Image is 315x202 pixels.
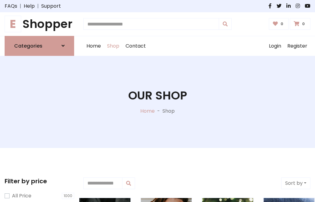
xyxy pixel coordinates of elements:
a: EShopper [5,17,74,31]
span: | [17,2,24,10]
a: Help [24,2,35,10]
a: Shop [104,36,122,56]
label: All Price [12,192,31,200]
a: 0 [290,18,310,30]
a: 0 [269,18,289,30]
a: Contact [122,36,149,56]
a: Home [83,36,104,56]
span: 0 [301,21,306,27]
h6: Categories [14,43,42,49]
span: E [5,16,21,32]
a: Home [140,107,155,115]
p: - [155,107,162,115]
a: FAQs [5,2,17,10]
span: 1000 [62,193,74,199]
a: Register [284,36,310,56]
p: Shop [162,107,175,115]
h1: Shopper [5,17,74,31]
span: | [35,2,41,10]
a: Support [41,2,61,10]
span: 0 [279,21,285,27]
button: Sort by [281,177,310,189]
a: Login [266,36,284,56]
h1: Our Shop [128,89,187,103]
a: Categories [5,36,74,56]
h5: Filter by price [5,177,74,185]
